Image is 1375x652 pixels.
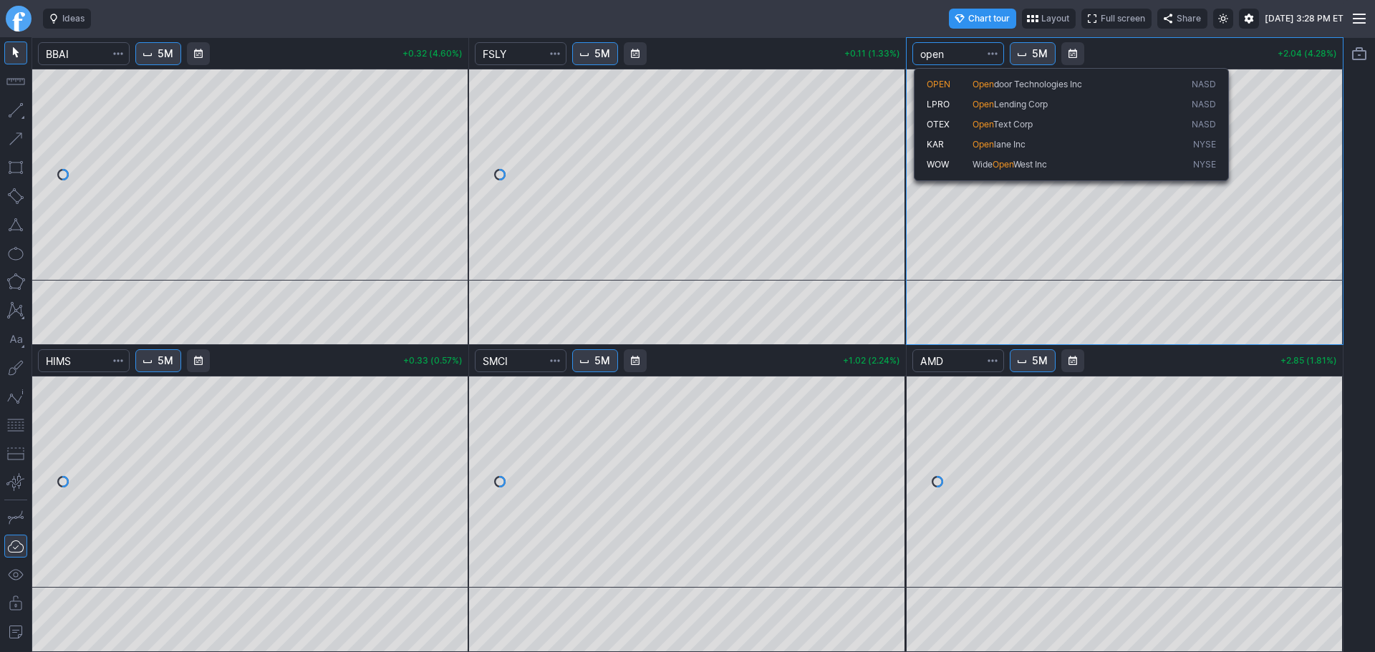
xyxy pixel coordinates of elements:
button: Layout [1022,9,1076,29]
button: Rotated rectangle [4,185,27,208]
input: Search [38,349,130,372]
span: Open [973,119,993,130]
button: Ellipse [4,242,27,265]
button: Lock drawings [4,592,27,615]
button: Polygon [4,271,27,293]
button: Fibonacci retracements [4,414,27,437]
button: Range [1061,349,1084,372]
button: Measure [4,70,27,93]
button: Search [545,349,565,372]
button: Drawing mode: Single [4,506,27,529]
span: Layout [1041,11,1069,26]
button: Interval [1010,42,1056,65]
button: Search [108,349,128,372]
span: Wide [973,159,993,170]
span: LPRO [927,99,950,110]
span: KAR [927,139,944,150]
span: Open [973,99,994,110]
p: +0.11 (1.33%) [844,49,900,58]
button: Drawings Autosave: On [4,535,27,558]
a: Finviz.com [6,6,32,31]
button: Search [108,42,128,65]
span: door Technologies Inc [994,79,1082,89]
span: 5M [594,354,610,368]
span: 5M [158,354,173,368]
input: Search [912,42,1004,65]
button: Range [624,349,647,372]
span: 5M [1032,354,1048,368]
input: Search [912,349,1004,372]
button: Interval [1010,349,1056,372]
span: West Inc [1013,159,1047,170]
button: Search [983,42,1003,65]
span: Open [973,79,994,89]
span: lane Inc [994,139,1026,150]
p: +0.32 (4.60%) [402,49,463,58]
span: [DATE] 3:28 PM ET [1265,11,1343,26]
button: Add note [4,621,27,643]
button: Range [624,42,647,65]
button: Interval [135,349,181,372]
button: Toggle light mode [1213,9,1233,29]
button: Position [4,442,27,465]
span: Full screen [1101,11,1145,26]
button: Interval [572,349,618,372]
div: Search [914,68,1229,181]
button: Share [1157,9,1207,29]
button: Interval [135,42,181,65]
button: XABCD [4,299,27,322]
span: NASD [1192,119,1216,131]
button: Text [4,328,27,351]
button: Search [545,42,565,65]
p: +1.02 (2.24%) [843,356,900,365]
p: +2.85 (1.81%) [1280,356,1337,365]
button: Triangle [4,213,27,236]
button: Settings [1239,9,1259,29]
p: +0.33 (0.57%) [403,356,463,365]
button: Anchored VWAP [4,471,27,494]
button: Ideas [43,9,91,29]
span: 5M [158,47,173,61]
button: Portfolio watchlist [1348,42,1371,65]
span: NASD [1192,79,1216,91]
button: Range [187,42,210,65]
input: Search [475,42,566,65]
span: 5M [594,47,610,61]
p: +2.04 (4.28%) [1278,49,1337,58]
span: Open [993,159,1013,170]
span: Open [973,139,994,150]
input: Search [475,349,566,372]
span: Text Corp [993,119,1033,130]
button: Search [983,349,1003,372]
span: NYSE [1193,139,1216,151]
button: Brush [4,356,27,379]
button: Full screen [1081,9,1152,29]
input: Search [38,42,130,65]
button: Rectangle [4,156,27,179]
span: Lending Corp [994,99,1048,110]
button: Arrow [4,127,27,150]
button: Range [1061,42,1084,65]
span: Share [1177,11,1201,26]
button: Range [187,349,210,372]
span: Chart tour [968,11,1010,26]
button: Hide drawings [4,563,27,586]
span: 5M [1032,47,1048,61]
span: NYSE [1193,159,1216,171]
span: OPEN [927,79,950,89]
button: Line [4,99,27,122]
button: Interval [572,42,618,65]
span: WOW [927,159,949,170]
span: Ideas [62,11,85,26]
button: Elliott waves [4,385,27,408]
button: Chart tour [949,9,1016,29]
span: NASD [1192,99,1216,111]
button: Mouse [4,42,27,64]
span: OTEX [927,119,950,130]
